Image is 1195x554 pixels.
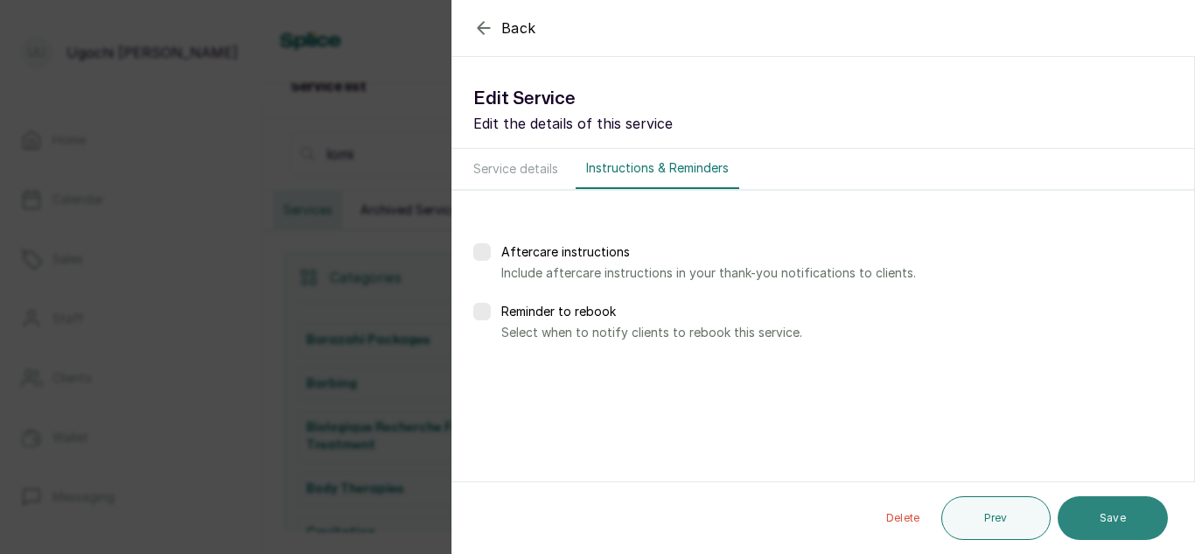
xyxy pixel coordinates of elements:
p: Select when to notify clients to rebook this service. [501,324,1173,341]
button: Instructions & Reminders [576,149,739,189]
button: Back [473,18,536,39]
button: Save [1058,496,1168,540]
p: Reminder to rebook [501,303,1173,320]
p: Edit the details of this service [473,113,1173,134]
p: Include aftercare instructions in your thank-you notifications to clients. [501,264,1173,282]
span: Back [501,18,536,39]
button: Service details [463,149,569,189]
h1: Edit Service [473,85,1173,113]
button: Prev [941,496,1051,540]
p: Aftercare instructions [501,243,1173,261]
button: Delete [872,496,934,540]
